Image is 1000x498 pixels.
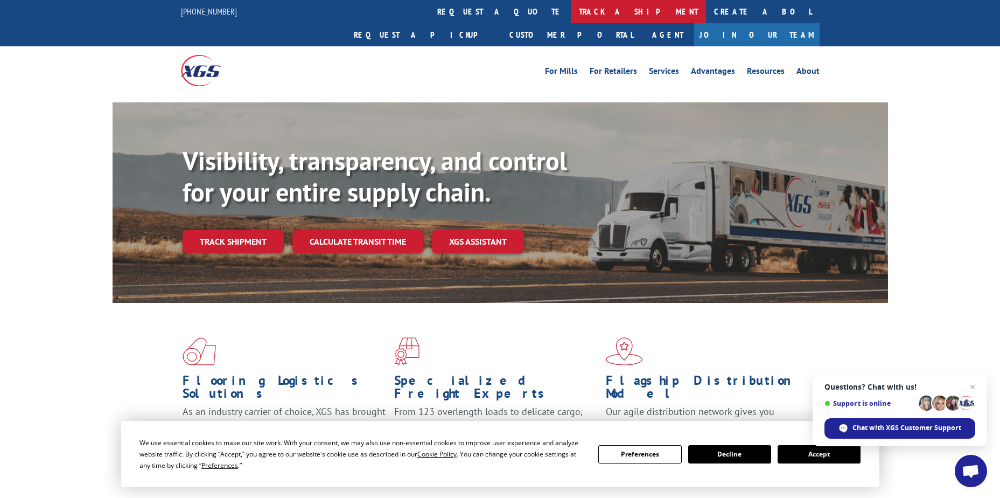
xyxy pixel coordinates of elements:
a: Track shipment [183,230,284,253]
a: Agent [641,23,694,46]
div: Open chat [955,455,987,487]
a: Advantages [691,67,735,79]
img: xgs-icon-total-supply-chain-intelligence-red [183,337,216,365]
span: Our agile distribution network gives you nationwide inventory management on demand. [606,405,804,431]
a: Customer Portal [501,23,641,46]
a: About [796,67,820,79]
a: XGS ASSISTANT [432,230,524,253]
a: For Retailers [590,67,637,79]
h1: Flooring Logistics Solutions [183,374,386,405]
img: xgs-icon-focused-on-flooring-red [394,337,419,365]
h1: Flagship Distribution Model [606,374,809,405]
span: Chat with XGS Customer Support [852,423,961,433]
p: From 123 overlength loads to delicate cargo, our experienced staff knows the best way to move you... [394,405,598,453]
h1: Specialized Freight Experts [394,374,598,405]
button: Accept [778,445,861,464]
a: Resources [747,67,785,79]
span: Support is online [824,399,915,407]
a: Join Our Team [694,23,820,46]
button: Decline [688,445,771,464]
span: Cookie Policy [417,449,457,459]
span: Close chat [966,381,979,393]
div: Cookie Consent Prompt [121,421,879,487]
button: Preferences [598,445,681,464]
b: Visibility, transparency, and control for your entire supply chain. [183,144,567,209]
span: Questions? Chat with us! [824,383,975,391]
div: We use essential cookies to make our site work. With your consent, we may also use non-essential ... [139,437,585,471]
a: Request a pickup [346,23,501,46]
a: Calculate transit time [292,230,423,253]
a: [PHONE_NUMBER] [181,6,237,17]
div: Chat with XGS Customer Support [824,418,975,439]
a: Services [649,67,679,79]
img: xgs-icon-flagship-distribution-model-red [606,337,643,365]
a: For Mills [545,67,578,79]
span: As an industry carrier of choice, XGS has brought innovation and dedication to flooring logistics... [183,405,386,444]
span: Preferences [201,461,238,470]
